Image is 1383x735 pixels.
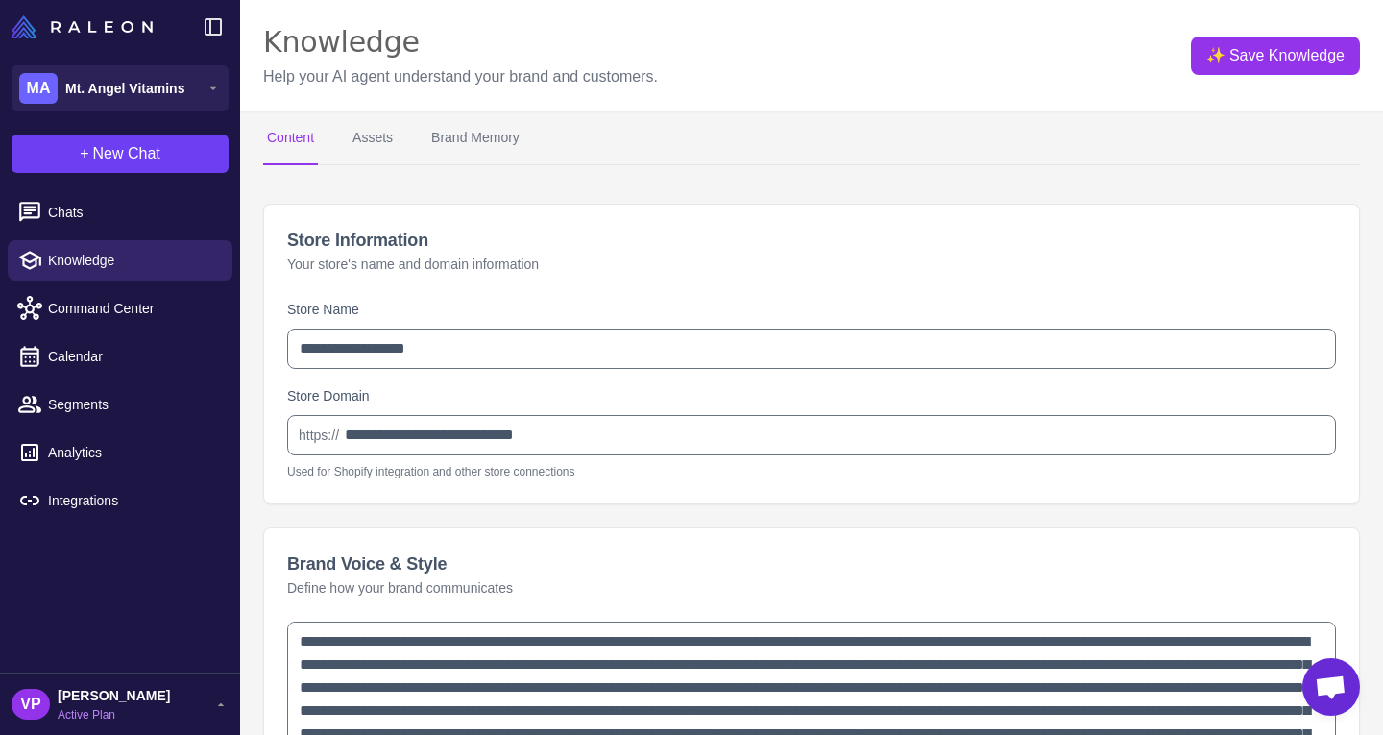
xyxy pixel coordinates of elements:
[19,73,58,104] div: MA
[12,65,229,111] button: MAMt. Angel Vitamins
[8,192,232,233] a: Chats
[349,111,397,165] button: Assets
[287,388,370,404] label: Store Domain
[58,685,170,706] span: [PERSON_NAME]
[48,394,217,415] span: Segments
[58,706,170,723] span: Active Plan
[12,689,50,720] div: VP
[93,142,160,165] span: New Chat
[48,346,217,367] span: Calendar
[48,442,217,463] span: Analytics
[8,240,232,281] a: Knowledge
[263,111,318,165] button: Content
[80,142,88,165] span: +
[48,490,217,511] span: Integrations
[8,336,232,377] a: Calendar
[1302,658,1360,716] a: Open chat
[12,15,153,38] img: Raleon Logo
[427,111,523,165] button: Brand Memory
[8,288,232,329] a: Command Center
[287,463,1336,480] p: Used for Shopify integration and other store connections
[8,480,232,521] a: Integrations
[287,302,359,317] label: Store Name
[12,135,229,173] button: +New Chat
[287,254,1336,275] p: Your store's name and domain information
[48,250,217,271] span: Knowledge
[287,551,1336,577] h2: Brand Voice & Style
[65,78,184,99] span: Mt. Angel Vitamins
[263,23,658,61] div: Knowledge
[8,384,232,425] a: Segments
[8,432,232,473] a: Analytics
[1206,44,1222,60] span: ✨
[263,65,658,88] p: Help your AI agent understand your brand and customers.
[48,202,217,223] span: Chats
[48,298,217,319] span: Command Center
[287,228,1336,254] h2: Store Information
[287,577,1336,599] p: Define how your brand communicates
[1191,37,1360,75] button: ✨Save Knowledge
